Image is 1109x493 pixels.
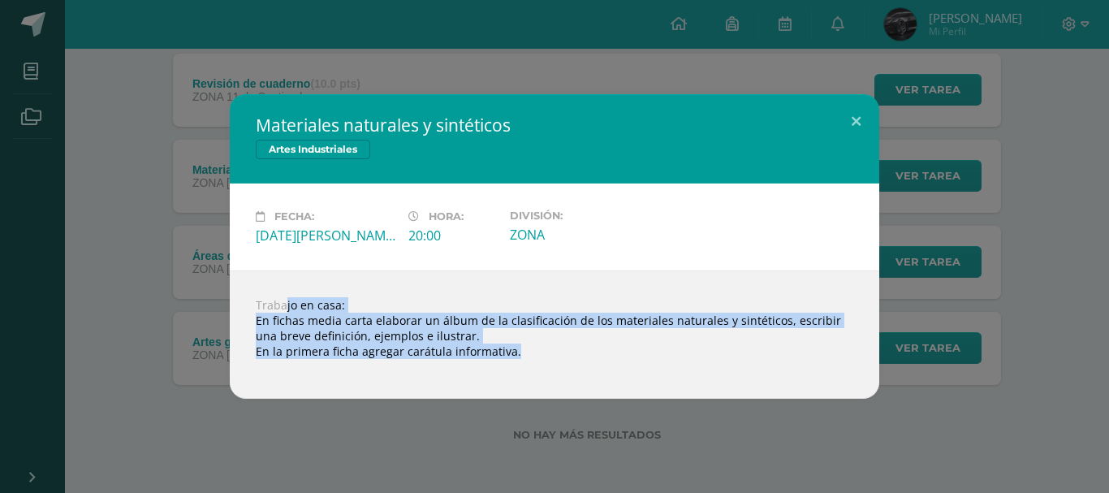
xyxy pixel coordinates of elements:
div: Trabajo en casa: En fichas media carta elaborar un álbum de la clasificación de los materiales na... [230,270,879,399]
div: 20:00 [408,227,497,244]
div: [DATE][PERSON_NAME] [256,227,395,244]
span: Hora: [429,210,464,223]
span: Artes Industriales [256,140,370,159]
label: División: [510,210,649,222]
button: Close (Esc) [833,94,879,149]
h2: Materiales naturales y sintéticos [256,114,853,136]
span: Fecha: [274,210,314,223]
div: ZONA [510,226,649,244]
